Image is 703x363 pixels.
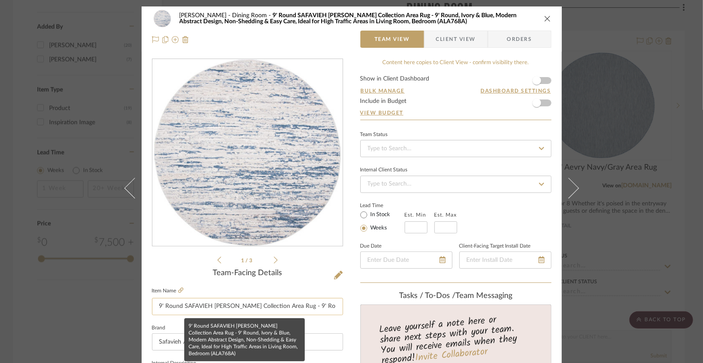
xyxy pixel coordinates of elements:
[360,109,551,116] a: View Budget
[360,209,405,233] mat-radio-group: Select item type
[360,59,551,67] div: Content here copies to Client View - confirm visibility there.
[152,59,343,246] div: 0
[360,176,551,193] input: Type to Search…
[375,31,410,48] span: Team View
[360,292,551,301] div: team Messaging
[498,31,542,48] span: Orders
[480,87,551,95] button: Dashboard Settings
[369,211,390,219] label: In Stock
[544,15,551,22] button: close
[152,326,166,330] label: Brand
[152,10,173,27] img: 5120c1a6-9d1d-474c-bec4-5553dbfb62d6_48x40.jpg
[360,202,405,209] label: Lead Time
[360,244,382,248] label: Due Date
[459,251,551,269] input: Enter Install Date
[152,298,343,315] input: Enter Item Name
[360,133,388,137] div: Team Status
[180,12,232,19] span: [PERSON_NAME]
[459,244,531,248] label: Client-Facing Target Install Date
[152,269,343,278] div: Team-Facing Details
[399,292,455,300] span: Tasks / To-Dos /
[152,287,183,295] label: Item Name
[360,251,452,269] input: Enter Due Date
[249,258,254,263] span: 3
[360,87,406,95] button: Bulk Manage
[369,224,387,232] label: Weeks
[232,12,273,19] span: Dining Room
[360,140,551,157] input: Type to Search…
[152,333,343,351] input: Enter Brand
[245,258,249,263] span: /
[180,12,517,25] span: 9' Round SAFAVIEH [PERSON_NAME] Collection Area Rug - 9' Round, Ivory & Blue, Modern Abstract Des...
[182,36,189,43] img: Remove from project
[436,31,476,48] span: Client View
[241,258,245,263] span: 1
[434,212,457,218] label: Est. Max
[154,59,341,246] img: 5120c1a6-9d1d-474c-bec4-5553dbfb62d6_436x436.jpg
[405,212,427,218] label: Est. Min
[360,168,408,172] div: Internal Client Status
